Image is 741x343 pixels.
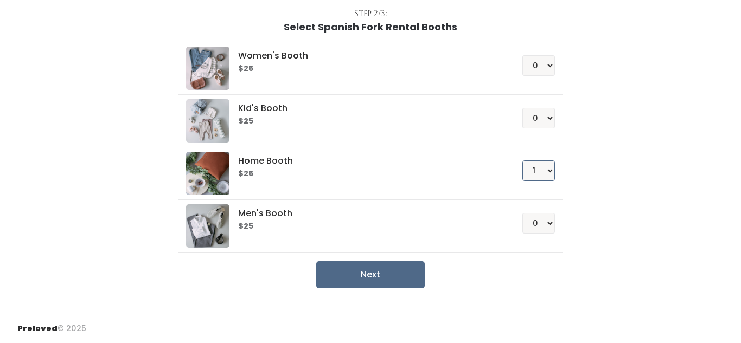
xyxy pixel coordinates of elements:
h6: $25 [238,170,496,178]
img: preloved logo [186,204,229,248]
div: © 2025 [17,314,86,334]
h5: Kid's Booth [238,103,496,113]
span: Preloved [17,323,58,334]
img: preloved logo [186,99,229,143]
h6: $25 [238,222,496,231]
h1: Select Spanish Fork Rental Booths [284,22,457,33]
h6: $25 [238,117,496,126]
button: Next [316,261,425,288]
h6: $25 [238,64,496,73]
h5: Women's Booth [238,51,496,61]
img: preloved logo [186,47,229,90]
div: Step 2/3: [354,8,387,20]
img: preloved logo [186,152,229,195]
h5: Home Booth [238,156,496,166]
h5: Men's Booth [238,209,496,218]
